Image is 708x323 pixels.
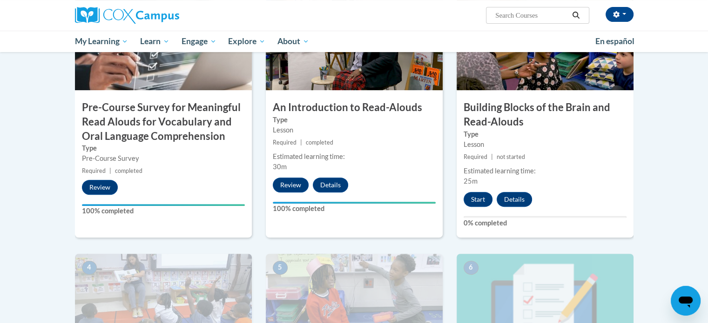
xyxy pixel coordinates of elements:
[273,139,297,146] span: Required
[497,153,525,160] span: not started
[61,31,647,52] div: Main menu
[82,143,245,153] label: Type
[82,261,97,275] span: 4
[75,7,252,24] a: Cox Campus
[182,36,216,47] span: Engage
[306,139,333,146] span: completed
[300,139,302,146] span: |
[273,261,288,275] span: 5
[134,31,175,52] a: Learn
[457,100,634,129] h3: Building Blocks of the Brain and Read-Alouds
[273,202,436,204] div: Your progress
[464,261,479,275] span: 6
[273,125,436,135] div: Lesson
[109,167,111,174] span: |
[69,31,135,52] a: My Learning
[82,204,245,206] div: Your progress
[82,167,106,174] span: Required
[589,32,641,51] a: En español
[75,100,252,143] h3: Pre-Course Survey for Meaningful Read Alouds for Vocabulary and Oral Language Comprehension
[273,204,436,214] label: 100% completed
[464,153,487,160] span: Required
[115,167,142,174] span: completed
[273,115,436,125] label: Type
[497,192,532,207] button: Details
[494,10,569,21] input: Search Courses
[671,286,701,316] iframe: Button to launch messaging window
[464,129,627,139] label: Type
[313,178,348,192] button: Details
[140,36,169,47] span: Learn
[75,7,179,24] img: Cox Campus
[273,178,309,192] button: Review
[273,152,436,162] div: Estimated learning time:
[82,206,245,216] label: 100% completed
[491,153,493,160] span: |
[82,153,245,164] div: Pre-Course Survey
[464,166,627,176] div: Estimated learning time:
[271,31,315,52] a: About
[74,36,128,47] span: My Learning
[464,177,478,185] span: 25m
[569,10,583,21] button: Search
[273,163,287,171] span: 30m
[82,180,118,195] button: Review
[175,31,223,52] a: Engage
[464,192,492,207] button: Start
[266,100,443,115] h3: An Introduction to Read-Alouds
[277,36,309,47] span: About
[464,139,627,150] div: Lesson
[464,218,627,228] label: 0% completed
[606,7,634,22] button: Account Settings
[222,31,271,52] a: Explore
[228,36,265,47] span: Explore
[595,36,634,46] span: En español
